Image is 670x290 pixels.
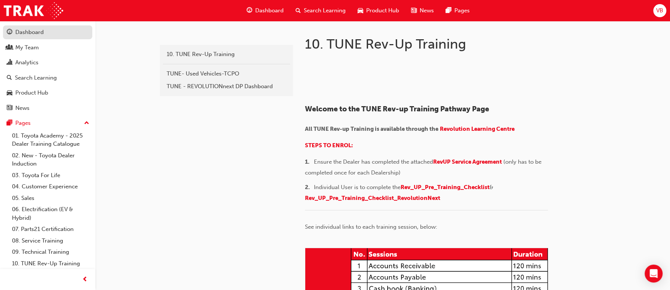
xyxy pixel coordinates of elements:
[3,116,92,130] button: Pages
[3,25,92,39] a: Dashboard
[3,56,92,70] a: Analytics
[454,6,470,15] span: Pages
[358,6,363,15] span: car-icon
[255,6,284,15] span: Dashboard
[296,6,301,15] span: search-icon
[9,150,92,170] a: 02. New - Toyota Dealer Induction
[305,105,489,113] span: Welcome to the TUNE Rev-up Training Pathway Page
[433,158,502,165] a: RevUP Service Agreement
[9,258,92,269] a: 10. TUNE Rev-Up Training
[15,89,48,97] div: Product Hub
[15,104,30,112] div: News
[3,86,92,100] a: Product Hub
[9,130,92,150] a: 01. Toyota Academy - 2025 Dealer Training Catalogue
[305,142,353,149] a: STEPS TO ENROL:
[401,184,490,191] a: Rev_UP_Pre_Training_Checklist
[9,204,92,223] a: 06. Electrification (EV & Hybrid)
[163,48,290,61] a: 10. TUNE Rev-Up Training
[7,59,12,66] span: chart-icon
[9,246,92,258] a: 09. Technical Training
[366,6,399,15] span: Product Hub
[3,101,92,115] a: News
[314,184,401,191] span: Individual User is to complete the
[15,58,38,67] div: Analytics
[645,265,663,283] div: Open Intercom Messenger
[7,44,12,51] span: people-icon
[167,50,286,59] div: 10. TUNE Rev-Up Training
[305,223,437,230] span: See individual links to each training session, below:
[247,6,252,15] span: guage-icon
[15,74,57,82] div: Search Learning
[405,3,440,18] a: news-iconNews
[9,170,92,181] a: 03. Toyota For Life
[167,82,286,91] div: TUNE - REVOLUTIONnext DP Dashboard
[420,6,434,15] span: News
[305,195,440,201] a: Rev_UP_Pre_Training_Checklist_RevolutionNext
[241,3,290,18] a: guage-iconDashboard
[440,3,476,18] a: pages-iconPages
[15,119,31,127] div: Pages
[7,90,12,96] span: car-icon
[15,43,39,52] div: My Team
[411,6,417,15] span: news-icon
[653,4,666,17] button: VB
[82,275,88,284] span: prev-icon
[305,158,314,165] span: 1. ​
[305,36,550,52] h1: 10. TUNE Rev-Up Training
[9,181,92,192] a: 04. Customer Experience
[7,75,12,81] span: search-icon
[4,2,63,19] img: Trak
[9,235,92,247] a: 08. Service Training
[305,126,438,132] span: All TUNE Rev-up Training is available through the
[84,118,89,128] span: up-icon
[656,6,663,15] span: VB
[290,3,352,18] a: search-iconSearch Learning
[446,6,451,15] span: pages-icon
[3,71,92,85] a: Search Learning
[163,80,290,93] a: TUNE - REVOLUTIONnext DP Dashboard
[15,28,44,37] div: Dashboard
[9,223,92,235] a: 07. Parts21 Certification
[9,192,92,204] a: 05. Sales
[304,6,346,15] span: Search Learning
[7,120,12,127] span: pages-icon
[163,67,290,80] a: TUNE- Used Vehicles-TCPO
[440,126,515,132] a: Revolution Learning Centre
[167,70,286,78] div: TUNE- Used Vehicles-TCPO
[305,184,314,191] span: 2. ​
[7,105,12,112] span: news-icon
[314,158,433,165] span: Ensure the Dealer has completed the attached
[352,3,405,18] a: car-iconProduct Hub
[3,41,92,55] a: My Team
[490,184,493,191] span: &
[7,29,12,36] span: guage-icon
[3,24,92,116] button: DashboardMy TeamAnalyticsSearch LearningProduct HubNews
